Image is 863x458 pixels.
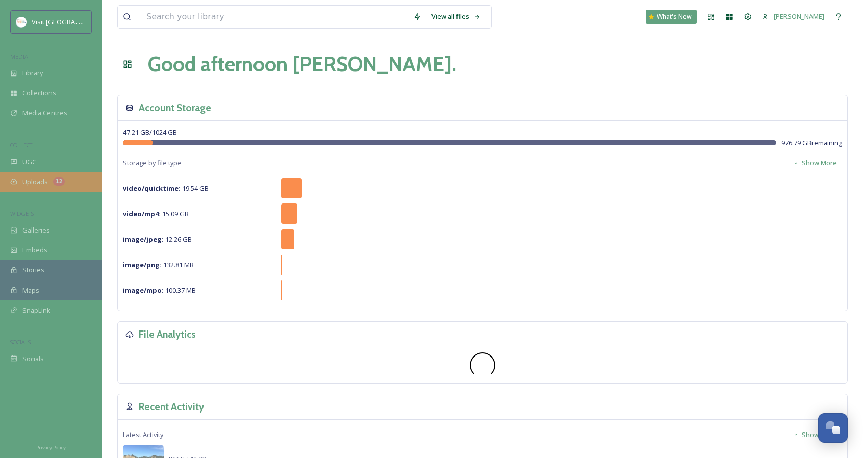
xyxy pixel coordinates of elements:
[757,7,829,27] a: [PERSON_NAME]
[123,286,164,295] strong: image/mpo :
[123,209,161,218] strong: video/mp4 :
[22,88,56,98] span: Collections
[141,6,408,28] input: Search your library
[788,425,842,445] button: Show More
[148,49,456,80] h1: Good afternoon [PERSON_NAME] .
[22,286,39,295] span: Maps
[22,157,36,167] span: UGC
[818,413,848,443] button: Open Chat
[10,210,34,217] span: WIDGETS
[788,153,842,173] button: Show More
[123,184,209,193] span: 19.54 GB
[22,306,50,315] span: SnapLink
[123,209,189,218] span: 15.09 GB
[139,100,211,115] h3: Account Storage
[139,327,196,342] h3: File Analytics
[10,141,32,149] span: COLLECT
[22,108,67,118] span: Media Centres
[22,177,48,187] span: Uploads
[22,225,50,235] span: Galleries
[426,7,486,27] a: View all files
[123,235,192,244] span: 12.26 GB
[22,68,43,78] span: Library
[123,286,196,295] span: 100.37 MB
[123,430,163,440] span: Latest Activity
[646,10,697,24] a: What's New
[32,17,161,27] span: Visit [GEOGRAPHIC_DATA][PERSON_NAME]
[123,235,164,244] strong: image/jpeg :
[123,184,181,193] strong: video/quicktime :
[774,12,824,21] span: [PERSON_NAME]
[139,399,204,414] h3: Recent Activity
[123,260,194,269] span: 132.81 MB
[36,444,66,451] span: Privacy Policy
[22,265,44,275] span: Stories
[22,245,47,255] span: Embeds
[10,338,31,346] span: SOCIALS
[36,441,66,453] a: Privacy Policy
[781,138,842,148] span: 976.79 GB remaining
[123,260,162,269] strong: image/png :
[22,354,44,364] span: Socials
[123,128,177,137] span: 47.21 GB / 1024 GB
[16,17,27,27] img: images.png
[53,177,65,186] div: 12
[10,53,28,60] span: MEDIA
[123,158,182,168] span: Storage by file type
